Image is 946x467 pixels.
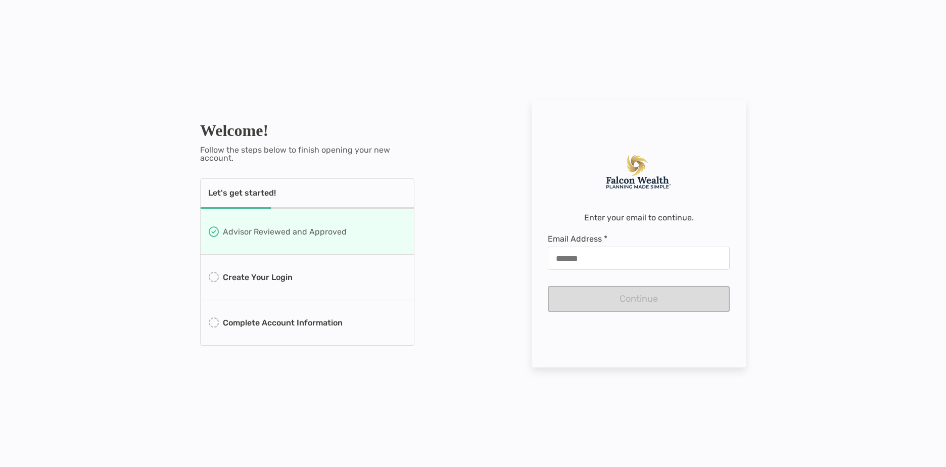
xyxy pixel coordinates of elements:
p: Let's get started! [208,189,276,197]
span: Email Address * [548,234,730,244]
img: Company Logo [605,155,672,189]
p: Enter your email to continue. [584,214,694,222]
p: Complete Account Information [223,316,343,329]
p: Follow the steps below to finish opening your new account. [200,146,414,162]
p: Advisor Reviewed and Approved [223,225,347,238]
h1: Welcome! [200,121,414,140]
input: Email Address * [548,254,729,263]
p: Create Your Login [223,271,293,284]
